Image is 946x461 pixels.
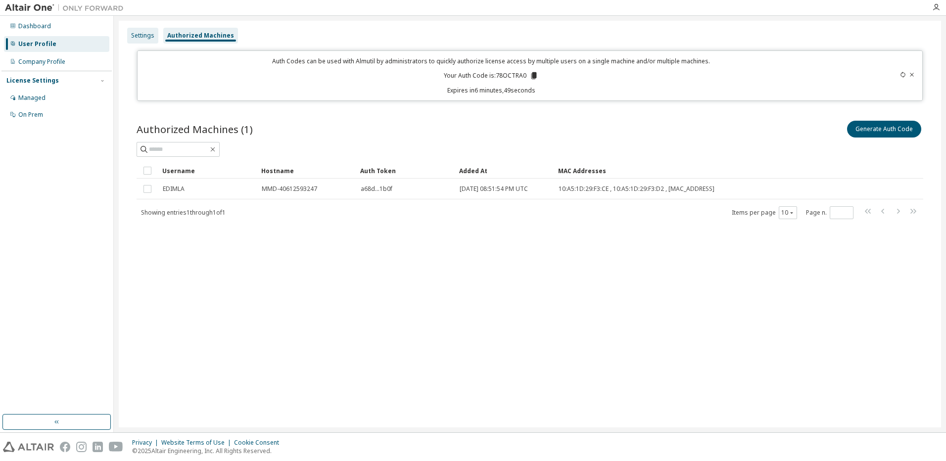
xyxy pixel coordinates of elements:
[18,111,43,119] div: On Prem
[459,163,550,179] div: Added At
[132,447,285,455] p: © 2025 Altair Engineering, Inc. All Rights Reserved.
[5,3,129,13] img: Altair One
[163,185,185,193] span: EDIMLA
[559,185,714,193] span: 10:A5:1D:29:F3:CE , 10:A5:1D:29:F3:D2 , [MAC_ADDRESS]
[161,439,234,447] div: Website Terms of Use
[847,121,921,138] button: Generate Auth Code
[18,58,65,66] div: Company Profile
[18,40,56,48] div: User Profile
[60,442,70,452] img: facebook.svg
[261,163,352,179] div: Hostname
[444,71,538,80] p: Your Auth Code is: 78OCTRA0
[143,86,840,94] p: Expires in 6 minutes, 49 seconds
[361,185,392,193] span: a68d...1b0f
[141,208,226,217] span: Showing entries 1 through 1 of 1
[137,122,253,136] span: Authorized Machines (1)
[3,442,54,452] img: altair_logo.svg
[360,163,451,179] div: Auth Token
[143,57,840,65] p: Auth Codes can be used with Almutil by administrators to quickly authorize license access by mult...
[781,209,795,217] button: 10
[6,77,59,85] div: License Settings
[93,442,103,452] img: linkedin.svg
[109,442,123,452] img: youtube.svg
[132,439,161,447] div: Privacy
[76,442,87,452] img: instagram.svg
[162,163,253,179] div: Username
[806,206,853,219] span: Page n.
[558,163,819,179] div: MAC Addresses
[18,22,51,30] div: Dashboard
[732,206,797,219] span: Items per page
[18,94,46,102] div: Managed
[460,185,528,193] span: [DATE] 08:51:54 PM UTC
[262,185,317,193] span: MMD-40612593247
[234,439,285,447] div: Cookie Consent
[167,32,234,40] div: Authorized Machines
[131,32,154,40] div: Settings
